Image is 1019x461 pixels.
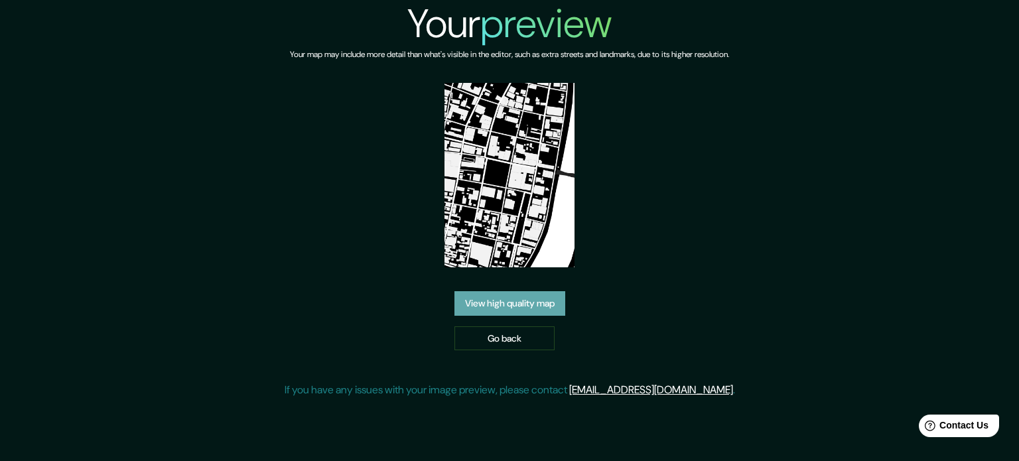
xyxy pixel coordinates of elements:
[569,383,733,397] a: [EMAIL_ADDRESS][DOMAIN_NAME]
[454,326,555,351] a: Go back
[901,409,1004,446] iframe: Help widget launcher
[454,291,565,316] a: View high quality map
[285,382,735,398] p: If you have any issues with your image preview, please contact .
[444,83,575,267] img: created-map-preview
[290,48,729,62] h6: Your map may include more detail than what's visible in the editor, such as extra streets and lan...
